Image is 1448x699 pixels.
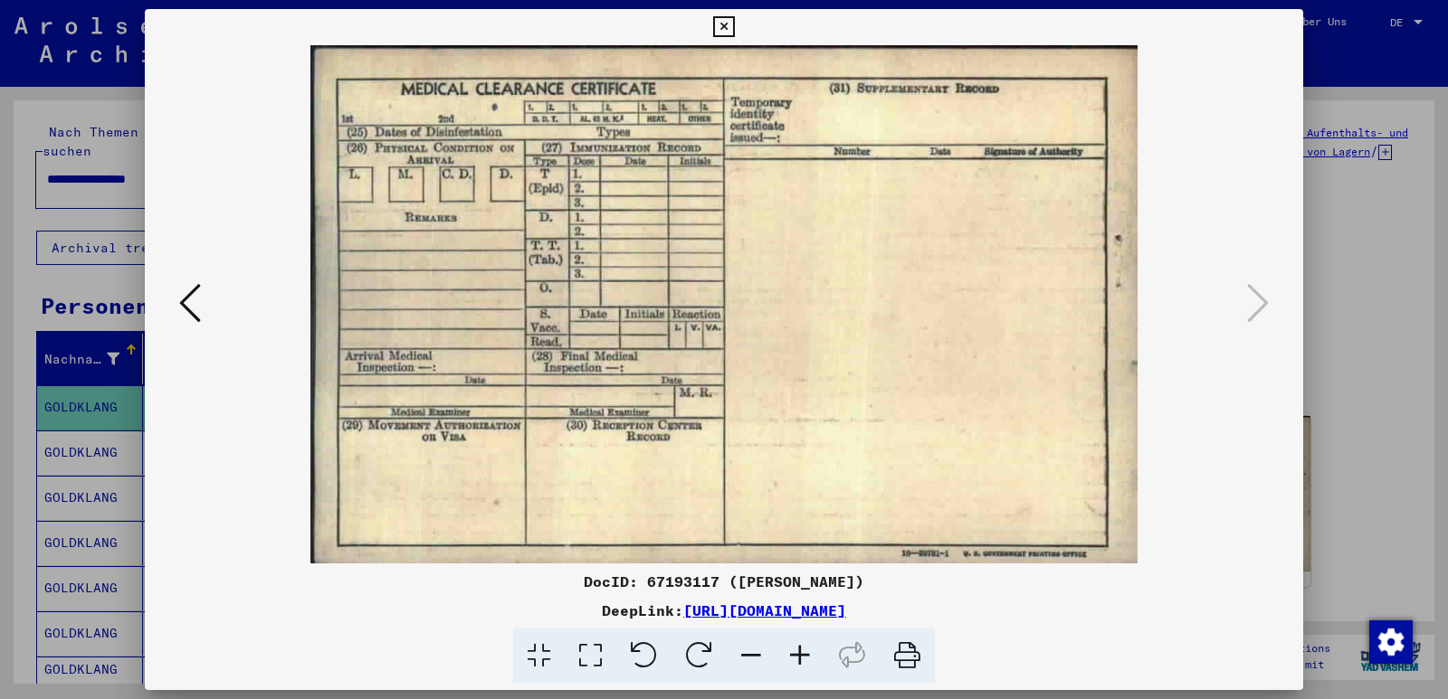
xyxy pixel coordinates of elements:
div: DocID: 67193117 ([PERSON_NAME]) [145,571,1303,592]
a: [URL][DOMAIN_NAME] [683,601,846,619]
img: 002.jpg [206,45,1242,563]
div: DeepLink: [145,600,1303,621]
div: Zustimmung ändern [1368,619,1412,663]
img: Zustimmung ändern [1369,620,1413,664]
